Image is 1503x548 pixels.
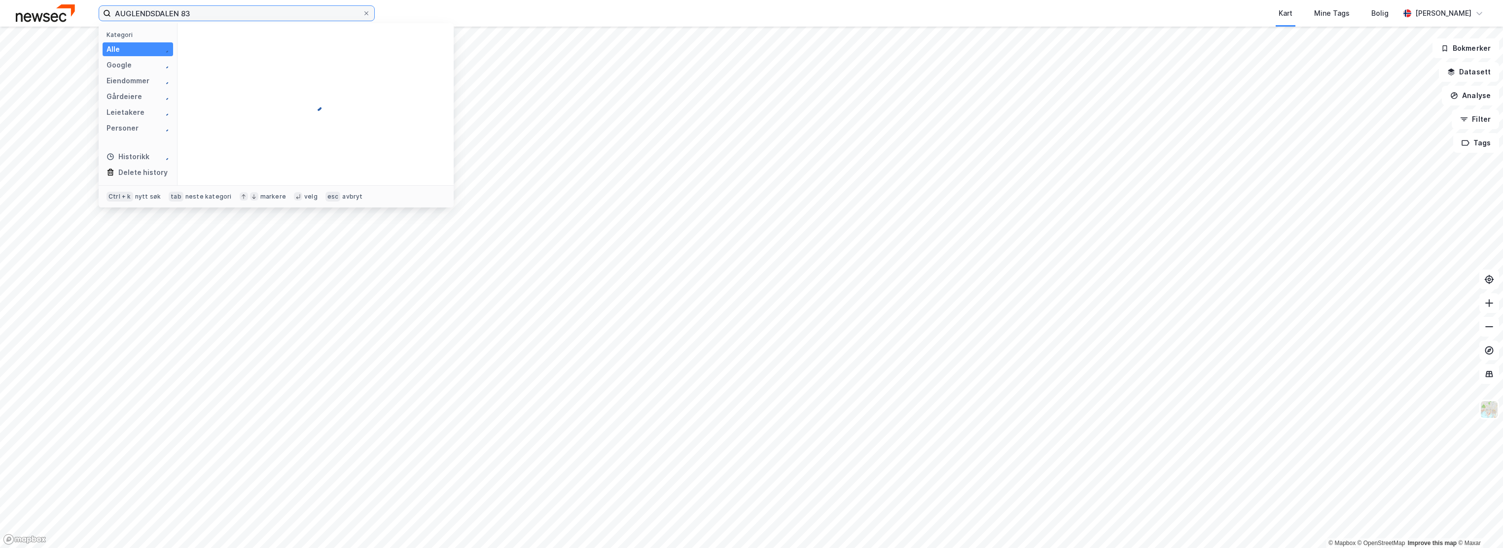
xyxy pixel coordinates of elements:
div: velg [304,193,318,201]
div: Mine Tags [1314,7,1350,19]
div: Gårdeiere [107,91,142,103]
div: Bolig [1371,7,1389,19]
div: avbryt [342,193,362,201]
img: spinner.a6d8c91a73a9ac5275cf975e30b51cfb.svg [161,77,169,85]
div: Delete history [118,167,168,178]
div: Kart [1279,7,1292,19]
img: Z [1480,400,1499,419]
div: Personer [107,122,139,134]
div: Historikk [107,151,149,163]
div: Kontrollprogram for chat [1454,501,1503,548]
div: Kategori [107,31,173,38]
button: Analyse [1442,86,1499,105]
button: Filter [1452,109,1499,129]
div: Eiendommer [107,75,149,87]
div: [PERSON_NAME] [1415,7,1471,19]
div: nytt søk [135,193,161,201]
div: neste kategori [185,193,232,201]
img: newsec-logo.f6e21ccffca1b3a03d2d.png [16,4,75,22]
button: Datasett [1439,62,1499,82]
button: Bokmerker [1432,38,1499,58]
img: spinner.a6d8c91a73a9ac5275cf975e30b51cfb.svg [161,45,169,53]
a: Mapbox [1328,540,1356,547]
img: spinner.a6d8c91a73a9ac5275cf975e30b51cfb.svg [161,108,169,116]
a: Mapbox homepage [3,534,46,545]
img: spinner.a6d8c91a73a9ac5275cf975e30b51cfb.svg [308,97,323,112]
div: Alle [107,43,120,55]
div: Ctrl + k [107,192,133,202]
div: markere [260,193,286,201]
img: spinner.a6d8c91a73a9ac5275cf975e30b51cfb.svg [161,124,169,132]
input: Søk på adresse, matrikkel, gårdeiere, leietakere eller personer [111,6,362,21]
div: Leietakere [107,106,144,118]
div: esc [325,192,341,202]
div: Google [107,59,132,71]
img: spinner.a6d8c91a73a9ac5275cf975e30b51cfb.svg [161,61,169,69]
div: tab [169,192,183,202]
img: spinner.a6d8c91a73a9ac5275cf975e30b51cfb.svg [161,93,169,101]
a: OpenStreetMap [1358,540,1405,547]
img: spinner.a6d8c91a73a9ac5275cf975e30b51cfb.svg [161,153,169,161]
iframe: Chat Widget [1454,501,1503,548]
a: Improve this map [1408,540,1457,547]
button: Tags [1453,133,1499,153]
